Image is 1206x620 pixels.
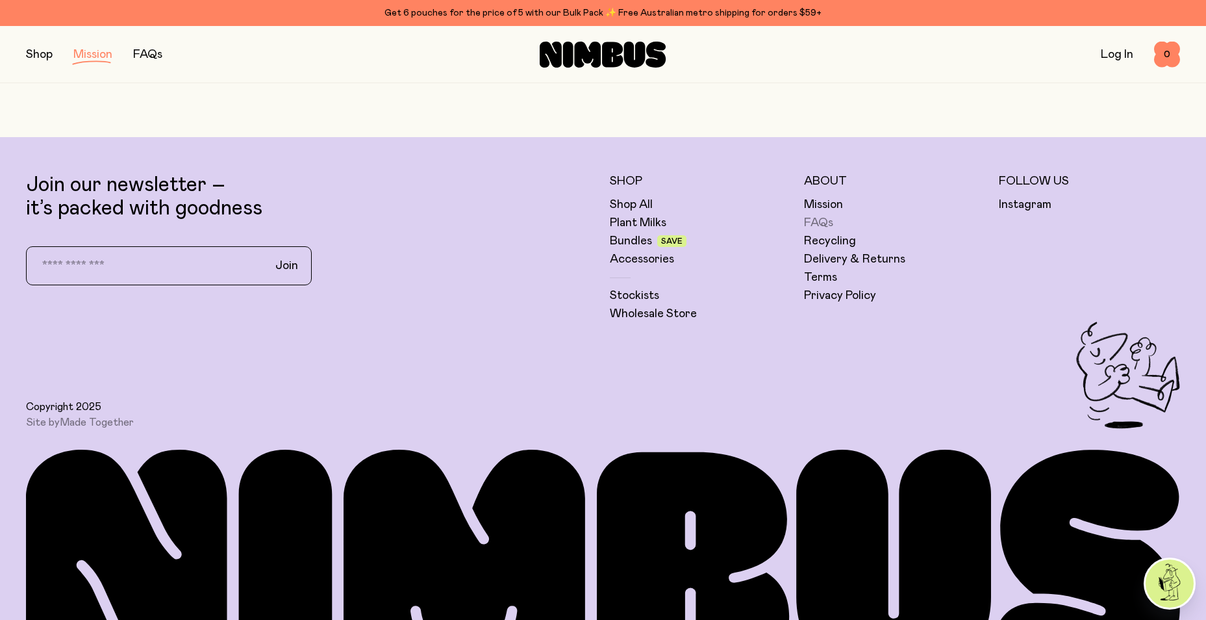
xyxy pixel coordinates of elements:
[275,258,298,274] span: Join
[1101,49,1133,60] a: Log In
[1146,560,1194,608] img: agent
[60,417,134,428] a: Made Together
[26,174,597,220] p: Join our newsletter – it’s packed with goodness
[610,233,652,249] a: Bundles
[804,252,905,267] a: Delivery & Returns
[804,233,856,249] a: Recycling
[804,288,876,304] a: Privacy Policy
[804,174,986,189] h5: About
[999,174,1181,189] h5: Follow Us
[661,237,683,245] span: Save
[610,306,697,322] a: Wholesale Store
[610,215,666,231] a: Plant Milks
[265,252,308,279] button: Join
[73,49,112,60] a: Mission
[133,49,162,60] a: FAQs
[804,215,833,231] a: FAQs
[26,416,134,429] span: Site by
[804,270,837,285] a: Terms
[610,174,792,189] h5: Shop
[999,197,1051,213] a: Instagram
[26,400,101,413] span: Copyright 2025
[1154,42,1180,68] button: 0
[610,197,653,213] a: Shop All
[26,5,1180,21] div: Get 6 pouches for the price of 5 with our Bulk Pack ✨ Free Australian metro shipping for orders $59+
[610,252,674,267] a: Accessories
[804,197,843,213] a: Mission
[610,288,659,304] a: Stockists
